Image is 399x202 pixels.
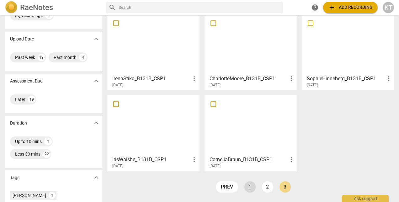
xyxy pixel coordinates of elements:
span: help [311,4,319,11]
p: Assessment Due [10,78,42,84]
div: 4 [79,54,87,61]
a: LogoRaeNotes [5,1,101,14]
p: Tags [10,174,19,181]
span: Add recording [328,4,373,11]
h2: RaeNotes [20,3,53,12]
div: 1 [44,138,52,145]
h3: IrisWalshe_B131B_CSP1 [112,156,190,163]
img: Logo [5,1,18,14]
a: prev [216,181,238,193]
a: CharlotteMoore_B131B_CSP1[DATE] [207,17,295,88]
span: more_vert [190,75,198,82]
div: 19 [28,96,35,103]
div: [PERSON_NAME] [13,192,46,199]
span: expand_more [93,119,100,127]
input: Search [119,3,280,13]
span: more_vert [190,156,198,163]
span: [DATE] [210,82,221,88]
p: Duration [10,120,27,126]
p: Upload Date [10,36,34,42]
span: [DATE] [307,82,318,88]
div: Past week [15,54,35,61]
a: IrisWalshe_B131B_CSP1[DATE] [109,98,197,168]
div: Later [15,96,25,103]
button: Show more [92,76,101,86]
div: 1 [49,192,56,199]
div: 19 [38,54,45,61]
a: IrenaStika_B131B_CSP1[DATE] [109,17,197,88]
a: Page 3 is your current page [279,181,291,193]
button: KT [383,2,394,13]
button: Show more [92,118,101,128]
a: Help [309,2,321,13]
div: Past month [54,54,77,61]
a: Page 1 [244,181,256,193]
span: expand_more [93,174,100,181]
span: [DATE] [112,163,123,169]
a: SophieHinneberg_B131B_CSP1[DATE] [304,17,392,88]
h3: CorneliaBraun_B131B_CSP1 [210,156,288,163]
a: Page 2 [262,181,273,193]
span: more_vert [288,156,295,163]
button: Show more [92,173,101,182]
span: more_vert [385,75,392,82]
h3: IrenaStika_B131B_CSP1 [112,75,190,82]
button: Upload [323,2,378,13]
h3: CharlotteMoore_B131B_CSP1 [210,75,288,82]
div: 22 [43,150,51,158]
span: expand_more [93,77,100,85]
div: Ask support [342,195,389,202]
div: Less 30 mins [15,151,40,157]
span: more_vert [288,75,295,82]
span: [DATE] [210,163,221,169]
span: add [328,4,336,11]
a: CorneliaBraun_B131B_CSP1[DATE] [207,98,295,168]
span: [DATE] [112,82,123,88]
span: search [109,4,116,11]
button: Show more [92,34,101,44]
h3: SophieHinneberg_B131B_CSP1 [307,75,385,82]
div: Up to 10 mins [15,138,42,145]
span: expand_more [93,35,100,43]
